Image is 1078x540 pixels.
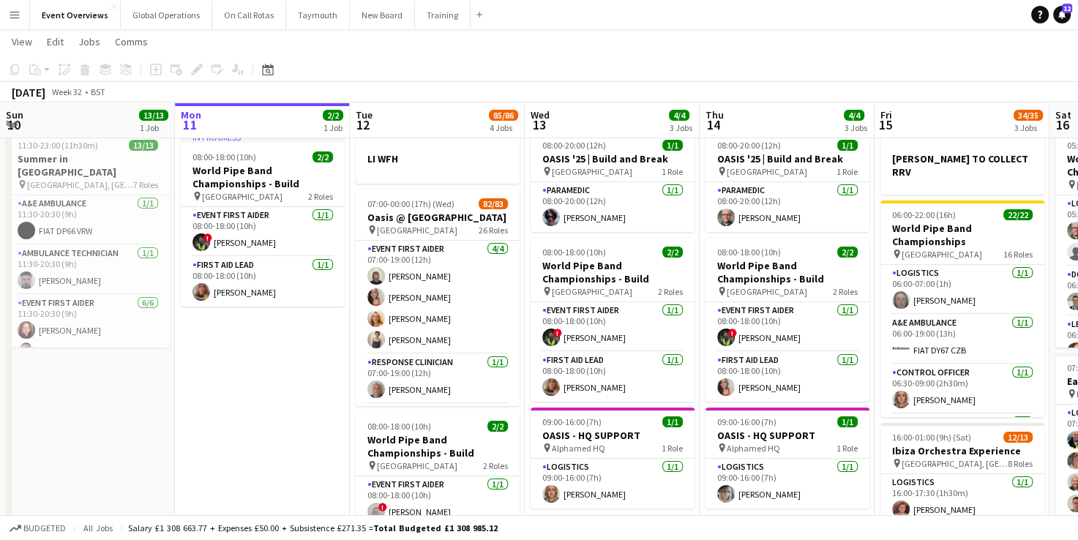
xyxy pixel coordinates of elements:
[552,286,632,297] span: [GEOGRAPHIC_DATA]
[490,122,517,133] div: 4 Jobs
[880,265,1044,315] app-card-role: Logistics1/106:00-07:00 (1h)[PERSON_NAME]
[705,238,869,402] app-job-card: 08:00-18:00 (10h)2/2World Pipe Band Championships - Build [GEOGRAPHIC_DATA]2 RolesEvent First Aid...
[286,1,350,29] button: Taymouth
[18,140,98,151] span: 11:30-23:00 (11h30m)
[705,352,869,402] app-card-role: First Aid Lead1/108:00-18:00 (10h)[PERSON_NAME]
[878,116,892,133] span: 15
[312,151,333,162] span: 2/2
[662,247,683,258] span: 2/2
[727,443,780,454] span: Alphamed HQ
[717,140,781,151] span: 08:00-20:00 (12h)
[12,35,32,48] span: View
[181,164,345,190] h3: World Pipe Band Championships - Build
[487,421,508,432] span: 2/2
[705,259,869,285] h3: World Pipe Band Championships - Build
[669,110,689,121] span: 4/4
[6,245,170,295] app-card-role: Ambulance Technician1/111:30-20:30 (9h)[PERSON_NAME]
[531,302,695,352] app-card-role: Event First Aider1/108:00-18:00 (10h)![PERSON_NAME]
[531,459,695,509] app-card-role: Logistics1/109:00-16:00 (7h)[PERSON_NAME]
[531,408,695,509] div: 09:00-16:00 (7h)1/1OASIS - HQ SUPPORT Alphamed HQ1 RoleLogistics1/109:00-16:00 (7h)[PERSON_NAME]
[72,32,106,51] a: Jobs
[705,302,869,352] app-card-role: Event First Aider1/108:00-18:00 (10h)![PERSON_NAME]
[662,443,683,454] span: 1 Role
[140,122,168,133] div: 1 Job
[892,432,971,443] span: 16:00-01:00 (9h) (Sat)
[844,110,864,121] span: 4/4
[1003,209,1033,220] span: 22/22
[6,195,170,245] app-card-role: A&E Ambulance1/111:30-20:30 (9h)FIAT DP66 VRW
[6,32,38,51] a: View
[705,429,869,442] h3: OASIS - HQ SUPPORT
[129,140,158,151] span: 13/13
[705,182,869,232] app-card-role: Paramedic1/108:00-20:00 (12h)[PERSON_NAME]
[109,32,154,51] a: Comms
[845,122,867,133] div: 3 Jobs
[837,247,858,258] span: 2/2
[377,460,457,471] span: [GEOGRAPHIC_DATA]
[212,1,286,29] button: On Call Rotas
[880,414,1044,506] app-card-role: Event First Aider3/3
[703,116,724,133] span: 14
[837,140,858,151] span: 1/1
[670,122,692,133] div: 3 Jobs
[880,152,1044,179] h3: [PERSON_NAME] TO COLLECT RRV
[1014,122,1042,133] div: 3 Jobs
[880,444,1044,457] h3: Ibiza Orchestra Experience
[356,108,373,121] span: Tue
[662,140,683,151] span: 1/1
[880,200,1044,417] app-job-card: 06:00-22:00 (16h)22/22World Pipe Band Championships [GEOGRAPHIC_DATA]16 RolesLogistics1/106:00-07...
[179,116,201,133] span: 11
[27,179,133,190] span: [GEOGRAPHIC_DATA], [GEOGRAPHIC_DATA]
[531,352,695,402] app-card-role: First Aid Lead1/108:00-18:00 (10h)[PERSON_NAME]
[41,32,70,51] a: Edit
[356,211,520,224] h3: Oasis @ [GEOGRAPHIC_DATA]
[528,116,550,133] span: 13
[833,286,858,297] span: 2 Roles
[128,522,498,533] div: Salary £1 308 663.77 + Expenses £50.00 + Subsistence £271.35 =
[323,122,343,133] div: 1 Job
[531,182,695,232] app-card-role: Paramedic1/108:00-20:00 (12h)[PERSON_NAME]
[12,85,45,100] div: [DATE]
[705,108,724,121] span: Thu
[6,152,170,179] h3: Summer in [GEOGRAPHIC_DATA]
[181,131,345,307] app-job-card: In progress08:00-18:00 (10h)2/2World Pipe Band Championships - Build [GEOGRAPHIC_DATA]2 RolesEven...
[1003,249,1033,260] span: 16 Roles
[880,108,892,121] span: Fri
[1008,458,1033,469] span: 8 Roles
[658,286,683,297] span: 2 Roles
[1003,432,1033,443] span: 12/13
[1062,4,1072,13] span: 12
[7,520,68,536] button: Budgeted
[356,190,520,406] app-job-card: 07:00-00:00 (17h) (Wed)82/83Oasis @ [GEOGRAPHIC_DATA] [GEOGRAPHIC_DATA]26 RolesEvent First Aider4...
[902,458,1008,469] span: [GEOGRAPHIC_DATA], [GEOGRAPHIC_DATA]
[1053,6,1071,23] a: 12
[356,354,520,404] app-card-role: Response Clinician1/107:00-19:00 (12h)[PERSON_NAME]
[552,443,605,454] span: Alphamed HQ
[181,257,345,307] app-card-role: First Aid Lead1/108:00-18:00 (10h)[PERSON_NAME]
[705,408,869,509] app-job-card: 09:00-16:00 (7h)1/1OASIS - HQ SUPPORT Alphamed HQ1 RoleLogistics1/109:00-16:00 (7h)[PERSON_NAME]
[415,1,471,29] button: Training
[717,247,781,258] span: 08:00-18:00 (10h)
[91,86,105,97] div: BST
[836,443,858,454] span: 1 Role
[531,429,695,442] h3: OASIS - HQ SUPPORT
[6,131,170,348] app-job-card: 11:30-23:00 (11h30m)13/13Summer in [GEOGRAPHIC_DATA] [GEOGRAPHIC_DATA], [GEOGRAPHIC_DATA]7 RolesA...
[192,151,256,162] span: 08:00-18:00 (10h)
[47,35,64,48] span: Edit
[483,460,508,471] span: 2 Roles
[356,152,520,165] h3: LI WFH
[531,238,695,402] app-job-card: 08:00-18:00 (10h)2/2World Pipe Band Championships - Build [GEOGRAPHIC_DATA]2 RolesEvent First Aid...
[139,110,168,121] span: 13/13
[378,503,387,511] span: !
[836,166,858,177] span: 1 Role
[6,295,170,451] app-card-role: Event First Aider6/611:30-20:30 (9h)[PERSON_NAME][PERSON_NAME]
[880,131,1044,195] app-job-card: [PERSON_NAME] TO COLLECT RRV
[1055,108,1071,121] span: Sat
[880,474,1044,524] app-card-role: Logistics1/116:00-17:30 (1h30m)[PERSON_NAME]
[880,222,1044,248] h3: World Pipe Band Championships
